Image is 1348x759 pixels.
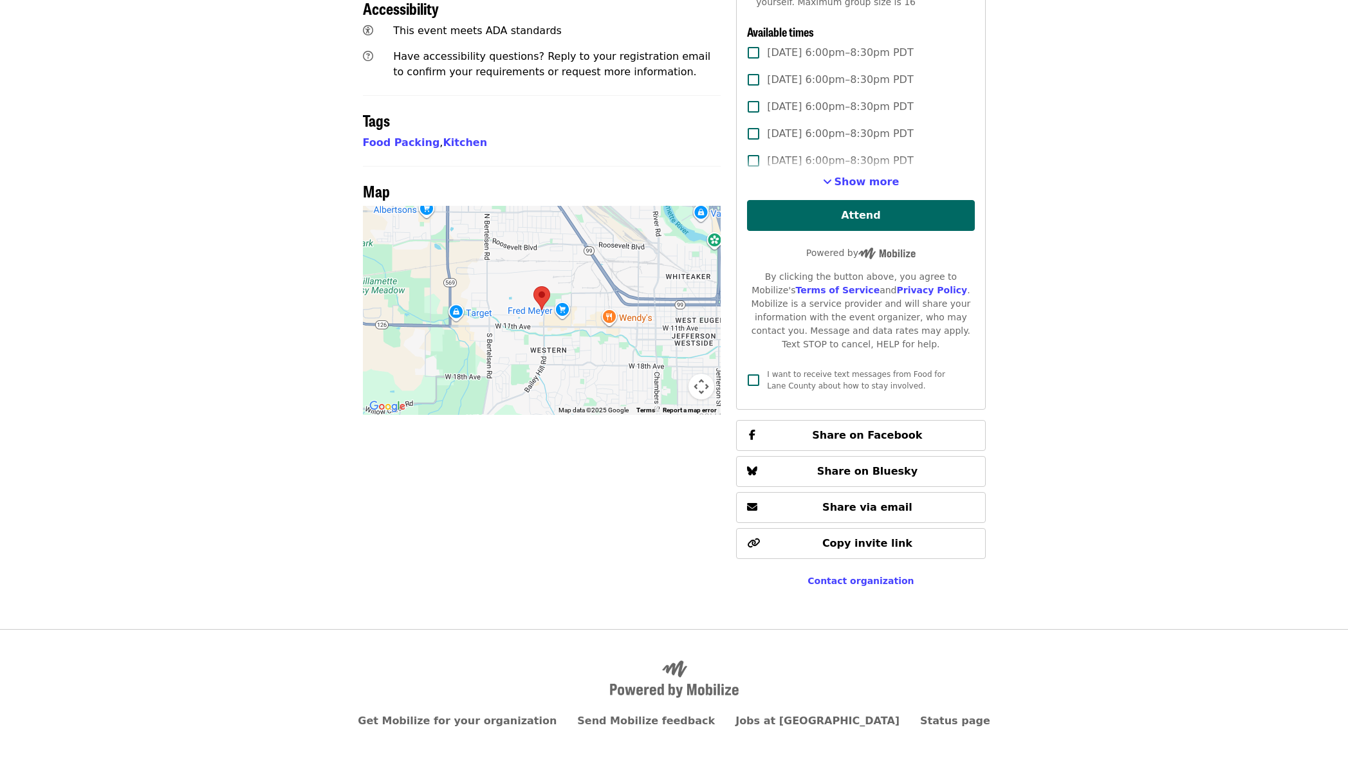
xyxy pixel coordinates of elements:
a: Status page [920,715,990,727]
span: [DATE] 6:00pm–8:30pm PDT [767,45,913,60]
button: See more timeslots [823,174,900,190]
span: Show more [835,176,900,188]
a: Get Mobilize for your organization [358,715,557,727]
span: [DATE] 6:00pm–8:30pm PDT [767,72,913,87]
span: [DATE] 6:00pm–8:30pm PDT [767,126,913,142]
i: question-circle icon [363,50,373,62]
button: Share via email [736,492,985,523]
a: Jobs at [GEOGRAPHIC_DATA] [735,715,900,727]
div: By clicking the button above, you agree to Mobilize's and . Mobilize is a service provider and wi... [747,270,974,351]
span: Available times [747,23,814,40]
a: Terms of Service [795,285,880,295]
a: Food Packing [363,136,440,149]
span: Copy invite link [822,537,912,549]
span: [DATE] 6:00pm–8:30pm PDT [767,153,913,169]
button: Share on Bluesky [736,456,985,487]
span: Share on Facebook [812,429,922,441]
a: Terms (opens in new tab) [636,407,655,414]
span: This event meets ADA standards [393,24,562,37]
span: Share via email [822,501,912,513]
button: Map camera controls [688,374,714,399]
a: Contact organization [808,576,914,586]
i: universal-access icon [363,24,373,37]
img: Powered by Mobilize [610,661,739,698]
a: Kitchen [443,136,487,149]
a: Send Mobilize feedback [577,715,715,727]
nav: Primary footer navigation [363,713,986,729]
span: I want to receive text messages from Food for Lane County about how to stay involved. [767,370,945,390]
button: Share on Facebook [736,420,985,451]
span: [DATE] 6:00pm–8:30pm PDT [767,99,913,114]
span: Map [363,179,390,202]
img: Google [366,398,409,415]
img: Powered by Mobilize [858,248,916,259]
span: Have accessibility questions? Reply to your registration email to confirm your requirements or re... [393,50,710,78]
a: Open this area in Google Maps (opens a new window) [366,398,409,415]
span: Tags [363,109,390,131]
a: Report a map error [663,407,717,414]
span: Powered by [806,248,916,258]
button: Attend [747,200,974,231]
span: , [363,136,443,149]
a: Privacy Policy [896,285,967,295]
span: Share on Bluesky [817,465,918,477]
button: Copy invite link [736,528,985,559]
span: Map data ©2025 Google [559,407,629,414]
